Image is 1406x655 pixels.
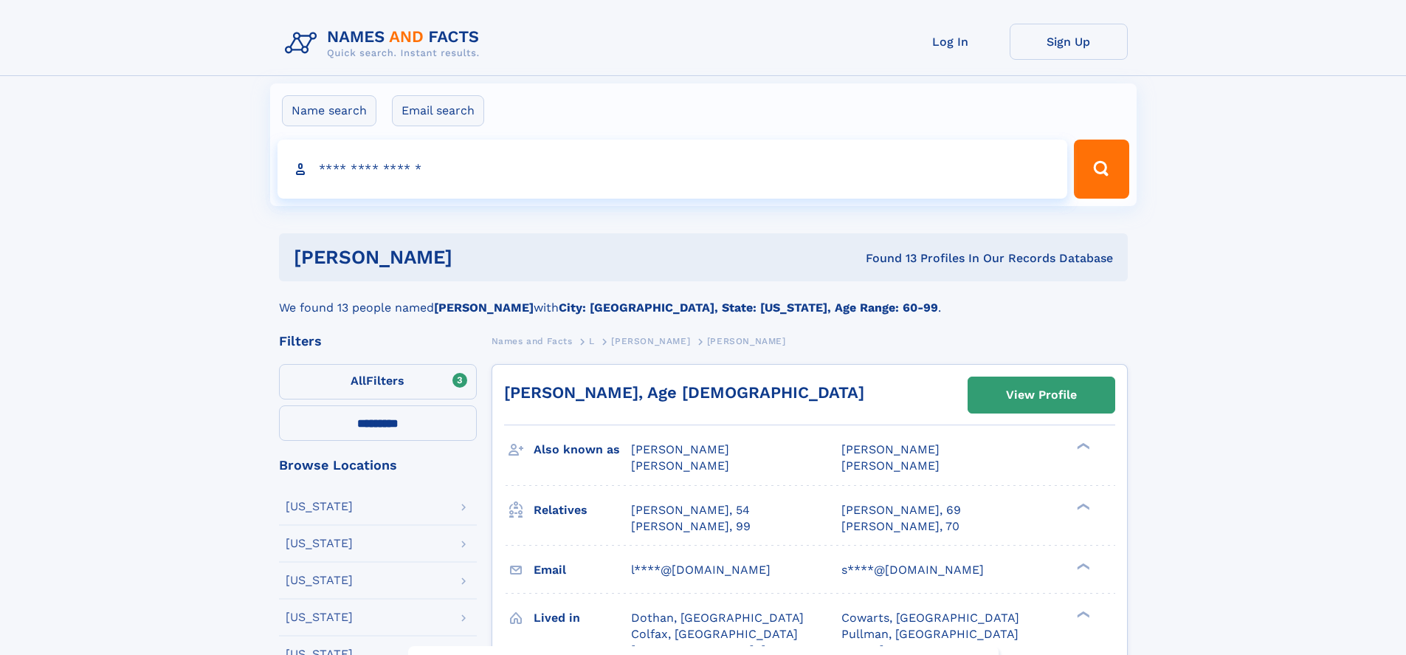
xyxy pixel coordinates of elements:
span: [PERSON_NAME] [631,459,729,473]
div: View Profile [1006,378,1077,412]
a: [PERSON_NAME], Age [DEMOGRAPHIC_DATA] [504,383,864,402]
div: [US_STATE] [286,611,353,623]
img: Logo Names and Facts [279,24,492,64]
a: L [589,332,595,350]
span: Dothan, [GEOGRAPHIC_DATA] [631,611,804,625]
span: All [351,374,366,388]
span: Colfax, [GEOGRAPHIC_DATA] [631,627,798,641]
div: Browse Locations [279,459,477,472]
a: [PERSON_NAME], 69 [841,502,961,518]
div: ❯ [1073,442,1091,451]
h3: Relatives [534,498,631,523]
div: ❯ [1073,609,1091,619]
b: [PERSON_NAME] [434,301,534,315]
input: search input [278,140,1068,199]
span: L [589,336,595,346]
div: Found 13 Profiles In Our Records Database [659,250,1113,267]
a: [PERSON_NAME] [611,332,690,350]
div: [US_STATE] [286,538,353,549]
span: [PERSON_NAME] [611,336,690,346]
div: [US_STATE] [286,501,353,512]
h3: Lived in [534,606,631,631]
span: Pullman, [GEOGRAPHIC_DATA] [841,627,1019,641]
span: Cowarts, [GEOGRAPHIC_DATA] [841,611,1019,625]
label: Email search [392,95,484,126]
div: ❯ [1073,501,1091,511]
span: [PERSON_NAME] [631,442,729,456]
div: We found 13 people named with . [279,281,1128,317]
span: [PERSON_NAME] [841,442,940,456]
a: [PERSON_NAME], 54 [631,502,750,518]
a: [PERSON_NAME], 70 [841,518,959,535]
a: Sign Up [1010,24,1128,60]
div: Filters [279,335,477,348]
a: View Profile [968,377,1114,413]
div: ❯ [1073,561,1091,571]
div: [US_STATE] [286,575,353,586]
span: [PERSON_NAME] [707,336,786,346]
a: Log In [892,24,1010,60]
h3: Email [534,558,631,583]
a: Names and Facts [492,332,573,350]
h3: Also known as [534,437,631,462]
label: Name search [282,95,376,126]
button: Search Button [1074,140,1128,199]
span: [PERSON_NAME] [841,459,940,473]
b: City: [GEOGRAPHIC_DATA], State: [US_STATE], Age Range: 60-99 [559,301,938,315]
a: [PERSON_NAME], 99 [631,518,751,535]
label: Filters [279,364,477,399]
h1: [PERSON_NAME] [294,248,659,267]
